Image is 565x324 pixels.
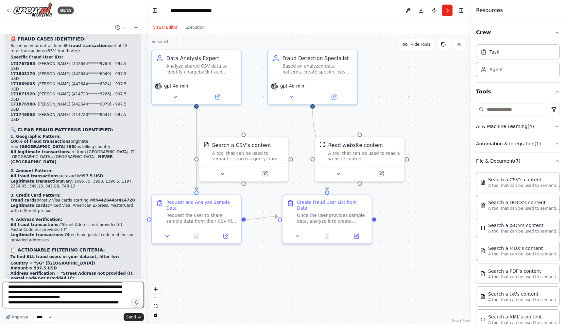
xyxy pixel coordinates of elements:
[313,93,354,102] button: Open in side panel
[149,24,181,31] button: Visual Editor
[58,7,74,14] div: BETA
[476,42,560,82] div: Crew
[10,198,38,202] strong: Fraud cards:
[10,254,119,259] strong: To find ALL fraud users in your dataset, filter for:
[152,39,169,44] div: Version 1
[297,213,367,224] div: Once the user provides sample data, analyze it to create specific fraud user identification crite...
[198,137,289,182] div: CSVSearchToolSearch a CSV's contentA tool that can be used to semantic search a query from a CSV'...
[480,225,486,231] img: JSONSearchTool
[166,213,237,224] div: Request the user to share sample data from their CSV file for analysis. Ask for: 1. Column header...
[212,142,271,149] div: Search a CSV's content
[166,200,237,211] div: Request and Analyze Sample Data
[267,50,358,105] div: Fraud Detection SpecialistBased on analyzed data patterns, create specific lists of fraud users a...
[489,66,503,73] div: Agent
[131,24,141,31] button: Start a new chat
[151,302,160,311] button: fit view
[65,43,110,48] strong: 6 fraud transactions
[10,217,62,222] strong: 4. Address Verification:
[314,137,405,182] div: ScrapeWebsiteToolRead website contentA tool that can be used to read a website content.
[151,195,242,244] div: Request and Analyze Sample DataRequest the user to share sample data from their CSV file for anal...
[212,150,284,162] div: A tool that can be used to semantic search a query from a CSV's content.
[10,271,134,281] strong: Address verification = "Street Address not provided (I). Postal Code not provided (I)"
[312,232,342,241] button: No output available
[10,61,35,66] strong: 171767598
[10,82,136,92] li: - [PERSON_NAME] (442644******6824) - 997.5 USD
[126,315,136,320] span: Send
[488,314,560,320] div: Search a XML's content
[488,183,560,188] p: A tool that can be used to semantic search a query from a CSV's content.
[166,63,237,75] div: Analyze shared CSV data to identify chargeback fraud patterns and provide specific fraud user ide...
[488,206,560,211] p: A tool that can be used to semantic search a query from a DOCX's content.
[203,142,209,148] img: CSVSearchTool
[10,127,113,132] strong: 🔍 CLEAR FRAUD PATTERNS IDENTIFIED:
[328,150,400,162] div: A tool that can be used to read a website content.
[297,200,367,211] div: Create Fraud User List from Data
[197,93,238,102] button: Open in side panel
[488,291,560,297] div: Search a txt's content
[344,232,369,241] button: Open in side panel
[166,55,237,62] div: Data Analysis Expert
[10,150,136,165] li: are from [GEOGRAPHIC_DATA], IT, [GEOGRAPHIC_DATA], [GEOGRAPHIC_DATA] -
[10,222,60,227] strong: All fraud transactions:
[112,24,128,31] button: Switch to previous chat
[488,176,560,183] div: Search a CSV's content
[399,39,434,50] button: Hide Tools
[10,112,136,122] li: - [PERSON_NAME] (414720******8641) - 997.5 USD
[10,169,53,173] strong: 2. Amount Pattern:
[476,135,560,152] button: Automation & Integration(1)
[181,24,209,31] button: Execution
[282,195,372,244] div: Create Fraud User List from DataOnce the user provides sample data, analyze it to create specific...
[10,72,136,82] li: - [PERSON_NAME] (442644******6049) - 997.5 USD
[12,315,28,320] span: Improve
[10,203,49,208] strong: Legitimate cards:
[10,139,71,144] strong: 100% of fraud transactions
[181,232,212,241] button: No output available
[10,72,35,76] strong: 171803170
[10,174,136,179] li: are exactly
[20,144,77,149] strong: [GEOGRAPHIC_DATA] (SG)
[10,55,63,59] strong: Specific Fraud User IDs:
[488,297,560,302] p: A tool that can be used to semantic search a query from a txt's content.
[10,92,35,96] strong: 171871920
[10,36,86,41] strong: 🚨 FRAUD CASES IDENTIFIED:
[164,83,189,89] span: gpt-4o-mini
[476,7,503,14] h4: Resources
[10,82,35,86] strong: 171869005
[488,268,560,274] div: Search a PDF's content
[476,24,560,42] button: Crew
[480,202,486,208] img: DOCXSearchTool
[131,298,141,308] button: Click to speak your automation idea
[10,193,61,198] strong: 3. Credit Card Pattern:
[480,294,486,299] img: TXTSearchTool
[10,198,136,203] li: Mostly Visa cards starting with or
[170,7,229,14] nav: breadcrumb
[151,50,242,105] div: Data Analysis ExpertAnalyze shared CSV data to identify chargeback fraud patterns and provide spe...
[10,43,136,54] p: Based on your data, I found out of 18 total transactions (33% fraud rate):
[489,49,499,55] div: Task
[213,232,238,241] button: Open in side panel
[244,170,285,178] button: Open in side panel
[80,174,103,178] strong: 997.5 USD
[10,174,59,178] strong: All fraud transactions
[10,179,63,184] strong: Legitimate transactions
[10,179,136,189] li: vary: 1695.75, 3990, 1396.5, 1197, 2374.05, 349.13, 847.88, 748.13
[476,153,560,170] button: File & Document(7)
[488,245,560,251] div: Search a MDX's content
[10,61,136,72] li: - [PERSON_NAME] (442644******9760) - 997.5 USD
[151,311,160,319] button: toggle interactivity
[488,222,560,229] div: Search a JSON's content
[193,109,200,191] g: Edge from 3f509b20-e5f2-4ef0-a9d2-add55619cb61 to 28c01d5d-283b-4330-9338-e7a3ad6156de
[10,134,61,139] strong: 1. Geographic Pattern:
[10,150,69,154] strong: All legitimate transactions
[10,102,35,106] strong: 171876980
[10,266,57,270] strong: Amount = 997.5 USD
[151,294,160,302] button: zoom out
[488,251,560,257] p: A tool that can be used to semantic search a query from a MDX's content.
[480,248,486,253] img: MDXSearchTool
[10,92,136,102] li: - [PERSON_NAME] (414720******3286) - 997.5 USD
[3,313,31,321] button: Improve
[10,203,136,213] li: Mixed Visa, American Express, MasterCard with different prefixes
[480,317,486,322] img: XMLSearchTool
[150,6,160,15] button: Hide left sidebar
[98,198,114,202] strong: 442644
